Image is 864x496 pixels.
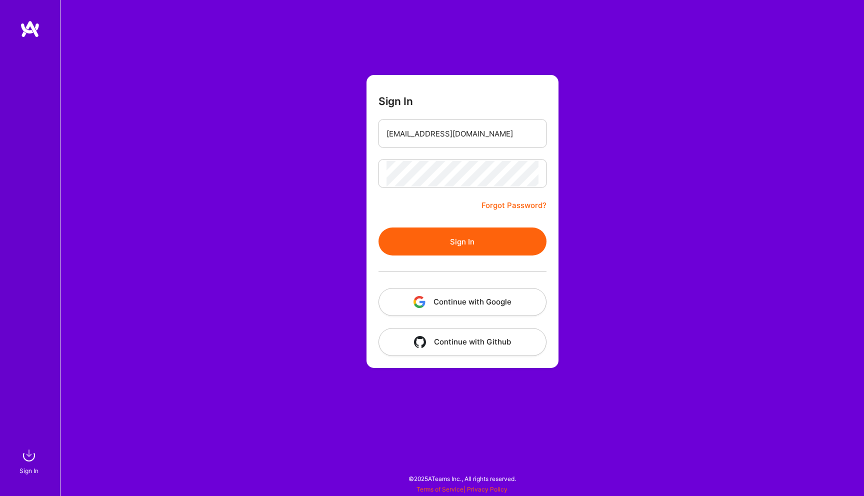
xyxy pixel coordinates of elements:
[481,199,546,211] a: Forgot Password?
[414,336,426,348] img: icon
[21,445,39,476] a: sign inSign In
[416,485,507,493] span: |
[386,121,538,146] input: Email...
[60,466,864,491] div: © 2025 ATeams Inc., All rights reserved.
[378,227,546,255] button: Sign In
[413,296,425,308] img: icon
[467,485,507,493] a: Privacy Policy
[416,485,463,493] a: Terms of Service
[378,288,546,316] button: Continue with Google
[19,445,39,465] img: sign in
[20,20,40,38] img: logo
[378,95,413,107] h3: Sign In
[19,465,38,476] div: Sign In
[378,328,546,356] button: Continue with Github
